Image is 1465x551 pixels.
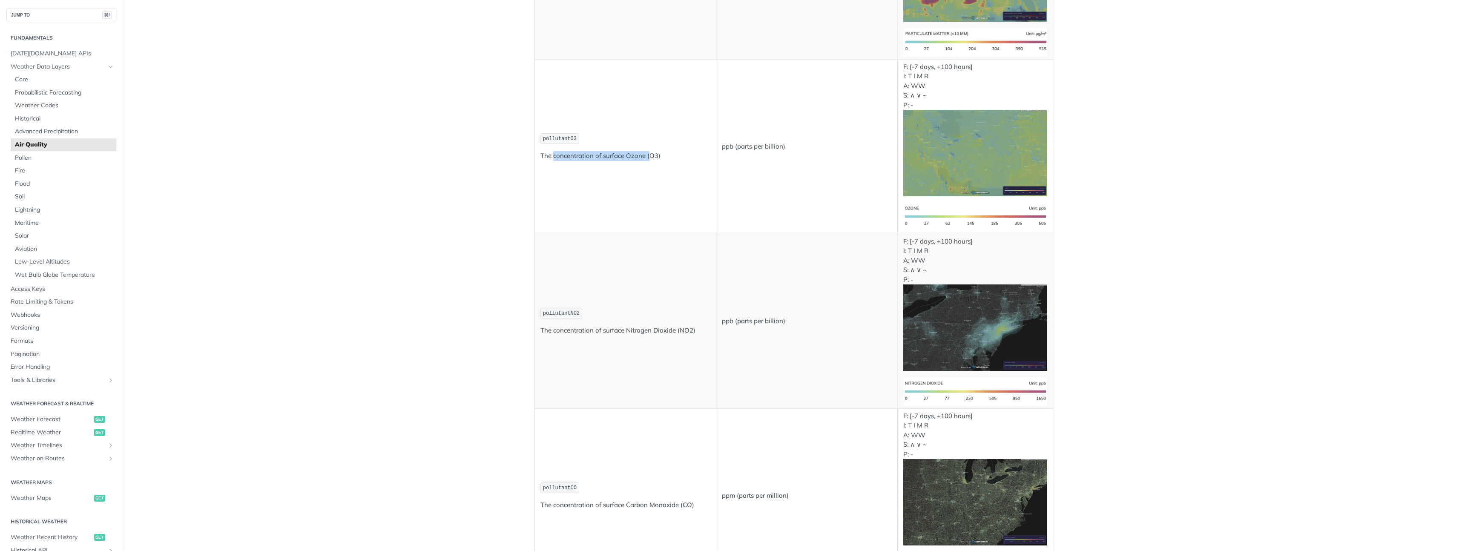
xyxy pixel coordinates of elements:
[11,311,114,319] span: Webhooks
[722,491,892,501] p: ppm (parts per million)
[6,400,116,408] h2: Weather Forecast & realtime
[903,323,1047,331] span: Expand image
[903,459,1047,545] img: co
[94,534,105,541] span: get
[15,206,114,214] span: Lightning
[543,310,580,316] span: pollutantNO2
[107,442,114,449] button: Show subpages for Weather Timelines
[6,348,116,361] a: Pagination
[6,439,116,452] a: Weather TimelinesShow subpages for Weather Timelines
[6,361,116,373] a: Error Handling
[6,34,116,42] h2: Fundamentals
[11,243,116,255] a: Aviation
[11,285,114,293] span: Access Keys
[903,28,1047,57] img: pm10
[15,141,114,149] span: Air Quality
[6,518,116,525] h2: Historical Weather
[540,326,710,336] p: The concentration of surface Nitrogen Dioxide (NO2)
[11,454,105,463] span: Weather on Routes
[903,377,1047,406] img: no2
[15,219,114,227] span: Maritime
[722,316,892,326] p: ppb (parts per billion)
[11,138,116,151] a: Air Quality
[15,271,114,279] span: Wet Bulb Globe Temperature
[6,479,116,486] h2: Weather Maps
[11,324,114,332] span: Versioning
[11,86,116,99] a: Probabilistic Forecasting
[11,178,116,190] a: Flood
[11,376,105,385] span: Tools & Libraries
[6,309,116,321] a: Webhooks
[11,441,105,450] span: Weather Timelines
[11,255,116,268] a: Low-Level Altitudes
[903,149,1047,157] span: Expand image
[903,37,1047,46] span: Expand image
[11,112,116,125] a: Historical
[6,426,116,439] a: Realtime Weatherget
[6,374,116,387] a: Tools & LibrariesShow subpages for Tools & Libraries
[15,232,114,240] span: Solar
[15,245,114,253] span: Aviation
[903,110,1047,196] img: o3
[903,62,1047,196] p: F: [-7 days, +100 hours] I: T I M R A: WW S: ∧ ∨ ~ P: -
[6,452,116,465] a: Weather on RoutesShow subpages for Weather on Routes
[6,335,116,347] a: Formats
[15,75,114,84] span: Core
[6,60,116,73] a: Weather Data LayersHide subpages for Weather Data Layers
[15,166,114,175] span: Fire
[903,212,1047,220] span: Expand image
[540,151,710,161] p: The concentration of surface Ozone (O3)
[6,321,116,334] a: Versioning
[11,164,116,177] a: Fire
[11,415,92,424] span: Weather Forecast
[11,298,114,306] span: Rate Limiting & Tokens
[15,154,114,162] span: Pollen
[6,283,116,296] a: Access Keys
[11,533,92,542] span: Weather Recent History
[11,494,92,502] span: Weather Maps
[11,230,116,242] a: Solar
[11,269,116,281] a: Wet Bulb Globe Temperature
[6,47,116,60] a: [DATE][DOMAIN_NAME] APIs
[11,125,116,138] a: Advanced Precipitation
[11,217,116,230] a: Maritime
[11,428,92,437] span: Realtime Weather
[903,203,1047,231] img: o3
[107,377,114,384] button: Show subpages for Tools & Libraries
[15,115,114,123] span: Historical
[107,63,114,70] button: Hide subpages for Weather Data Layers
[722,142,892,152] p: ppb (parts per billion)
[903,237,1047,371] p: F: [-7 days, +100 hours] I: T I M R A: WW S: ∧ ∨ ~ P: -
[11,363,114,371] span: Error Handling
[6,531,116,544] a: Weather Recent Historyget
[11,99,116,112] a: Weather Codes
[94,416,105,423] span: get
[11,337,114,345] span: Formats
[543,485,577,491] span: pollutantCO
[543,136,577,142] span: pollutantO3
[6,492,116,505] a: Weather Mapsget
[94,495,105,502] span: get
[6,9,116,21] button: JUMP TO⌘/
[6,296,116,308] a: Rate Limiting & Tokens
[94,429,105,436] span: get
[15,101,114,110] span: Weather Codes
[540,500,710,510] p: The concentration of surface Carbon Monoxide (CO)
[15,127,114,136] span: Advanced Precipitation
[903,498,1047,506] span: Expand image
[15,180,114,188] span: Flood
[102,11,112,19] span: ⌘/
[11,73,116,86] a: Core
[15,258,114,266] span: Low-Level Altitudes
[107,455,114,462] button: Show subpages for Weather on Routes
[15,192,114,201] span: Soil
[6,413,116,426] a: Weather Forecastget
[11,152,116,164] a: Pollen
[903,387,1047,395] span: Expand image
[11,63,105,71] span: Weather Data Layers
[11,49,114,58] span: [DATE][DOMAIN_NAME] APIs
[11,190,116,203] a: Soil
[11,350,114,359] span: Pagination
[15,89,114,97] span: Probabilistic Forecasting
[903,284,1047,371] img: no2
